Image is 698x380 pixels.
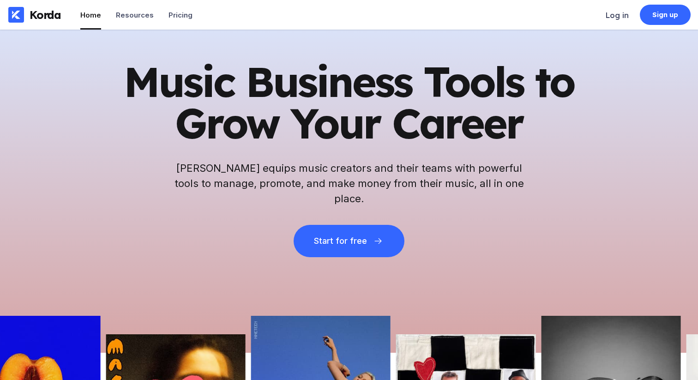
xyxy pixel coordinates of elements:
div: Home [80,11,101,19]
a: Sign up [640,5,691,25]
h1: Music Business Tools to Grow Your Career [123,61,575,144]
div: Korda [30,8,61,22]
button: Start for free [294,225,404,257]
div: Sign up [652,10,679,19]
div: Resources [116,11,154,19]
div: Start for free [314,236,367,246]
div: Log in [606,11,629,20]
h2: [PERSON_NAME] equips music creators and their teams with powerful tools to manage, promote, and m... [174,161,524,206]
div: Pricing [168,11,193,19]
